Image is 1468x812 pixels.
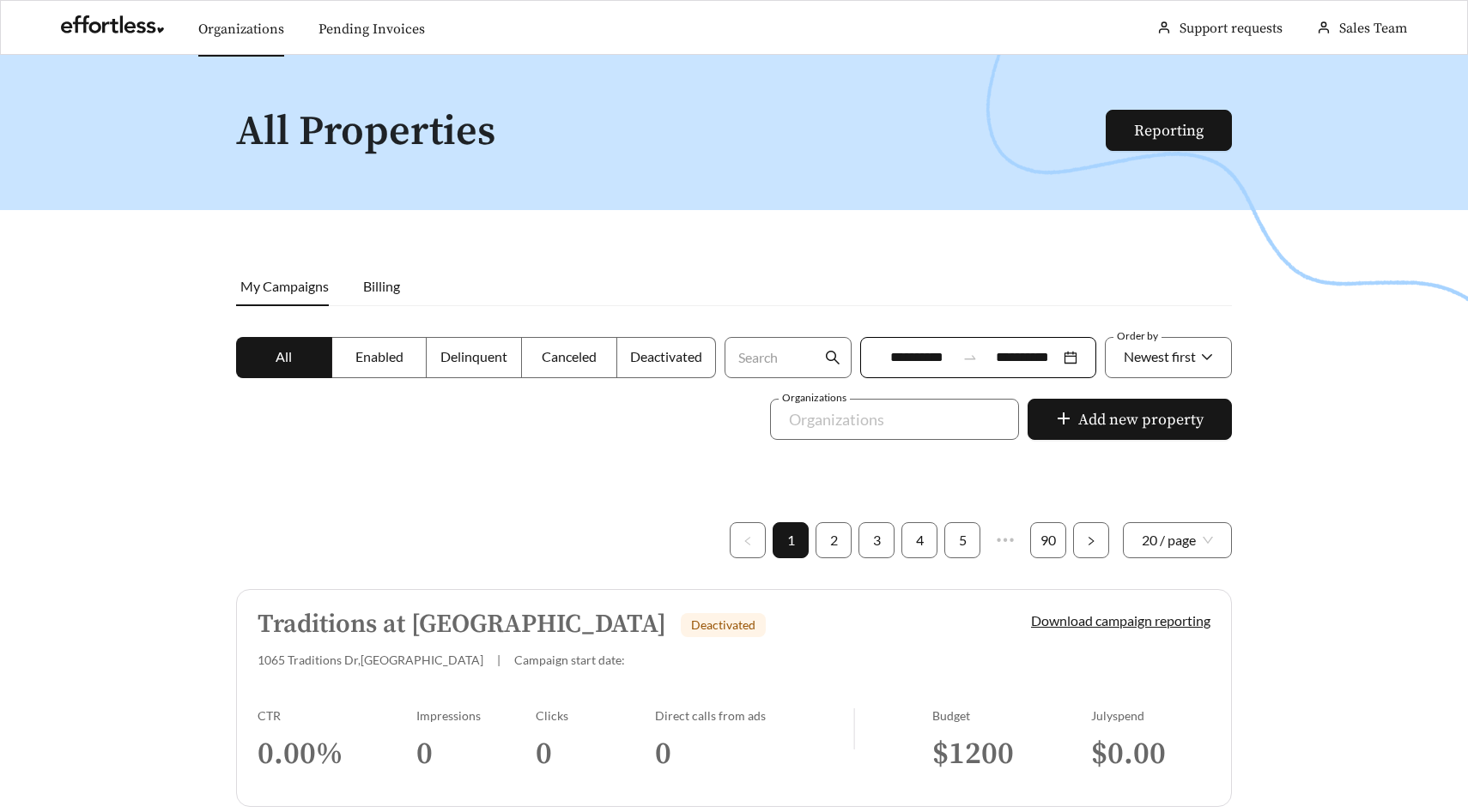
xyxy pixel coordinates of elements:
[258,611,666,639] h5: Traditions at [GEOGRAPHIC_DATA]
[859,523,894,557] a: 3
[1091,735,1210,773] h3: $ 0.00
[318,21,425,38] a: Pending Invoices
[655,708,853,723] div: Direct calls from ads
[363,278,400,294] span: Billing
[1056,411,1071,430] span: plus
[198,21,284,38] a: Organizations
[1086,536,1096,546] span: right
[416,708,536,723] div: Impressions
[258,653,483,667] span: 1065 Traditions Dr , [GEOGRAPHIC_DATA]
[853,708,855,749] img: line
[730,522,766,558] button: left
[691,617,755,632] span: Deactivated
[987,522,1023,558] li: Next 5 Pages
[825,350,840,365] span: search
[743,536,753,546] span: left
[655,735,853,773] h3: 0
[1078,408,1204,431] span: Add new property
[1123,522,1232,558] div: Page Size
[514,653,625,667] span: Campaign start date:
[1030,522,1066,558] li: 90
[542,348,597,364] span: Canceled
[901,522,937,558] li: 4
[902,523,937,557] a: 4
[730,522,766,558] li: Previous Page
[773,523,808,557] a: 1
[1339,20,1407,37] span: Sales Team
[962,350,978,365] span: to
[932,735,1091,773] h3: $ 1200
[773,522,809,558] li: 1
[1106,110,1232,151] button: Reporting
[1031,612,1210,629] a: Download campaign reporting
[236,110,1107,155] h1: All Properties
[630,348,702,364] span: Deactivated
[1142,523,1213,557] span: 20 / page
[536,735,655,773] h3: 0
[944,522,980,558] li: 5
[236,589,1232,807] a: Traditions at [GEOGRAPHIC_DATA]Deactivated1065 Traditions Dr,[GEOGRAPHIC_DATA]|Campaign start dat...
[858,522,895,558] li: 3
[258,735,416,773] h3: 0.00 %
[1091,708,1210,723] div: July spend
[987,522,1023,558] span: •••
[1073,522,1109,558] li: Next Page
[1180,20,1283,37] a: Support requests
[1031,523,1065,557] a: 90
[962,350,978,365] span: swap-right
[945,523,980,557] a: 5
[1124,348,1196,364] span: Newest first
[816,523,851,557] a: 2
[258,708,416,723] div: CTR
[1134,121,1204,141] a: Reporting
[440,348,507,364] span: Delinquent
[816,522,852,558] li: 2
[932,708,1091,723] div: Budget
[240,278,329,294] span: My Campaigns
[355,348,403,364] span: Enabled
[497,653,500,667] span: |
[536,708,655,723] div: Clicks
[1028,399,1232,440] button: plusAdd new property
[1073,522,1109,558] button: right
[276,348,292,364] span: All
[416,735,536,773] h3: 0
